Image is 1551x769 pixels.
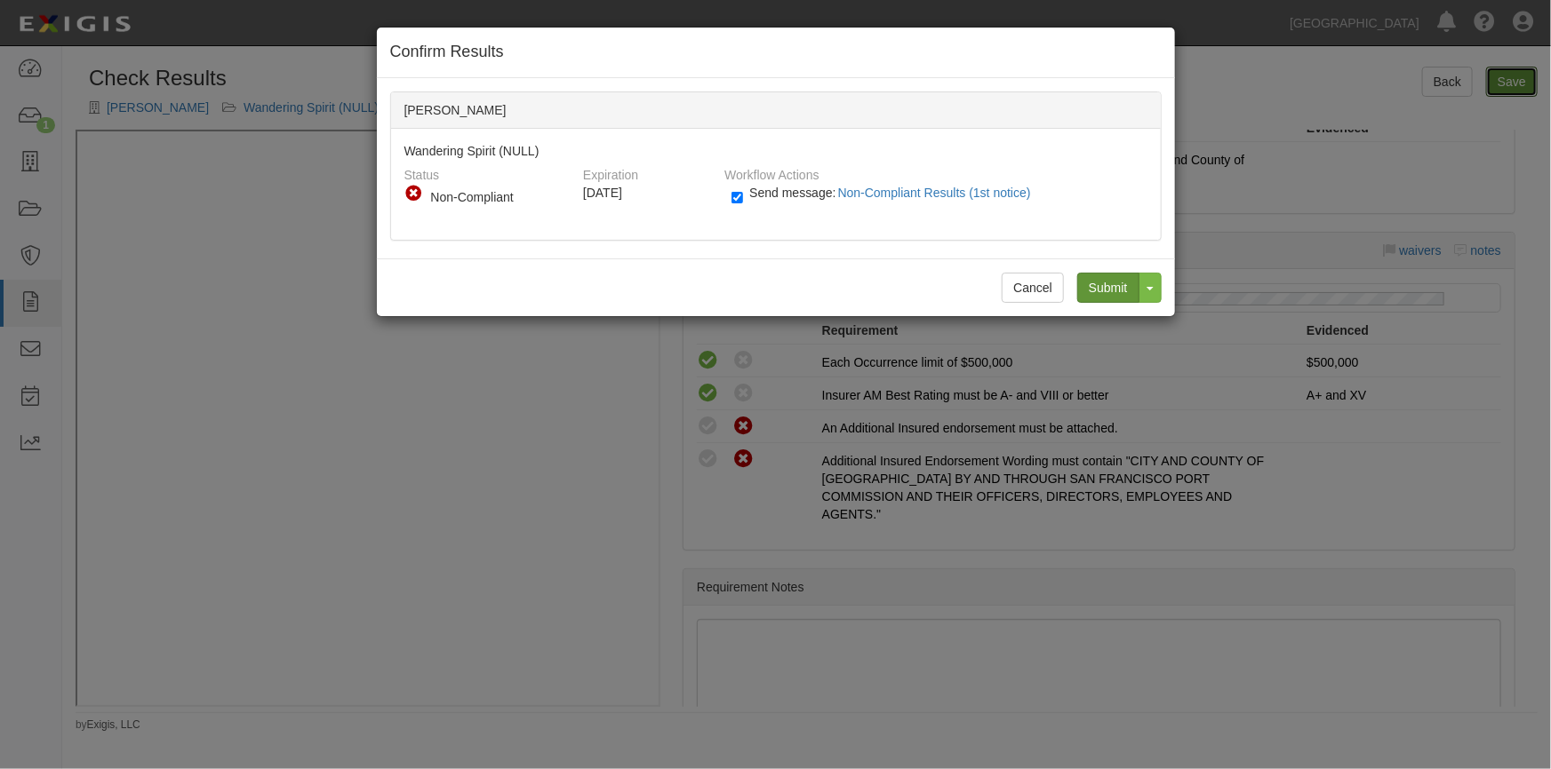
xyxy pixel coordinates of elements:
[724,160,819,184] label: Workflow Actions
[1077,273,1139,303] input: Submit
[583,184,711,202] div: [DATE]
[583,160,638,184] label: Expiration
[836,181,1038,204] button: Send message:
[404,184,424,203] i: Non-Compliant
[749,186,1037,200] span: Send message:
[391,92,1161,129] div: [PERSON_NAME]
[431,188,564,206] div: Non-Compliant
[732,187,743,208] input: Send message:Non-Compliant Results (1st notice)
[390,41,1162,64] h4: Confirm Results
[404,160,440,184] label: Status
[391,129,1161,240] div: Wandering Spirit (NULL)
[838,186,1031,200] span: Non-Compliant Results (1st notice)
[1002,273,1064,303] button: Cancel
